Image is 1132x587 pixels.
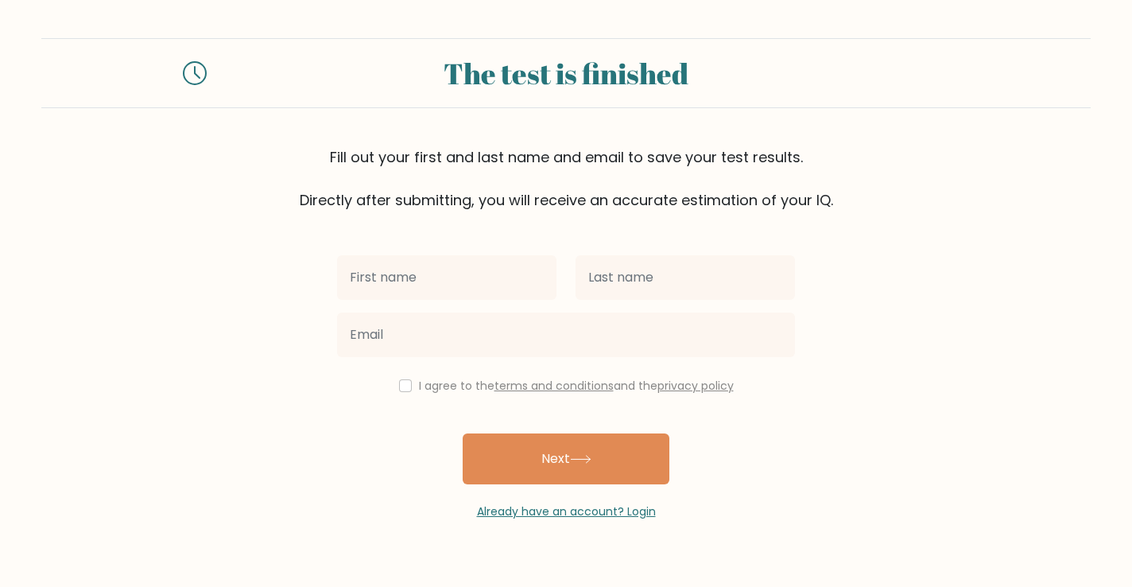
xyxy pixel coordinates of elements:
[494,378,614,394] a: terms and conditions
[477,503,656,519] a: Already have an account? Login
[576,255,795,300] input: Last name
[226,52,906,95] div: The test is finished
[463,433,669,484] button: Next
[41,146,1091,211] div: Fill out your first and last name and email to save your test results. Directly after submitting,...
[419,378,734,394] label: I agree to the and the
[337,255,556,300] input: First name
[657,378,734,394] a: privacy policy
[337,313,795,357] input: Email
